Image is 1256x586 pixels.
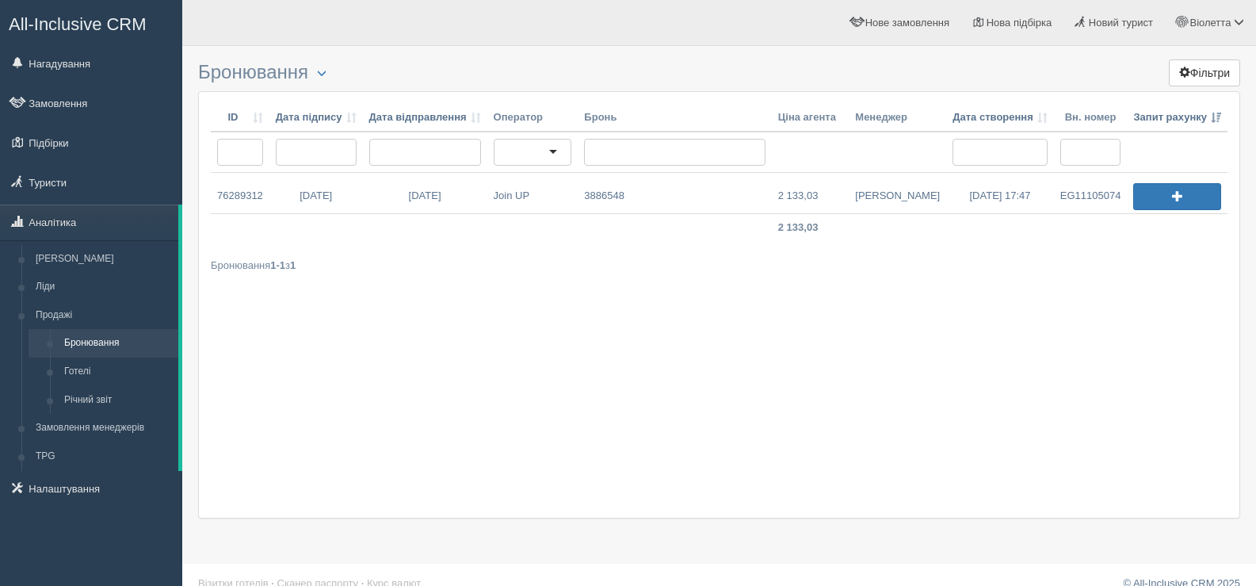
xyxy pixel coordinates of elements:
span: Нова підбірка [987,17,1052,29]
div: Бронювання з [211,258,1227,273]
span: All-Inclusive CRM [9,14,147,34]
a: Join UP [487,173,578,213]
button: Фільтри [1169,59,1240,86]
a: [DATE] [269,173,363,213]
a: Ліди [29,273,178,301]
a: 76289312 [211,173,269,213]
th: Ціна агента [772,104,849,132]
a: ID [217,110,263,125]
a: Готелі [57,358,178,386]
a: Дата створення [952,110,1048,125]
span: Новий турист [1089,17,1153,29]
a: EG11105074 [1054,173,1128,213]
th: Оператор [487,104,578,132]
th: Бронь [578,104,771,132]
a: All-Inclusive CRM [1,1,181,44]
a: [PERSON_NAME] [849,173,946,213]
a: [PERSON_NAME] [29,245,178,274]
a: Річний звіт [57,386,178,415]
th: Менеджер [849,104,946,132]
a: Дата відправлення [369,110,481,125]
a: 2 133,03 [772,173,849,213]
a: [DATE] [363,173,487,213]
a: Продажі [29,301,178,330]
a: Замовлення менеджерів [29,414,178,442]
a: Запит рахунку [1133,110,1221,125]
a: TPG [29,442,178,471]
b: 1-1 [270,259,285,271]
td: 2 133,03 [772,214,849,242]
span: Віолетта [1189,17,1231,29]
h3: Бронювання [198,62,1240,83]
a: 3886548 [578,173,771,213]
a: Бронювання [57,329,178,358]
th: Вн. номер [1054,104,1128,132]
a: Дата підпису [276,110,357,125]
span: Нове замовлення [865,17,949,29]
a: [DATE] 17:47 [946,173,1054,213]
b: 1 [290,259,296,271]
